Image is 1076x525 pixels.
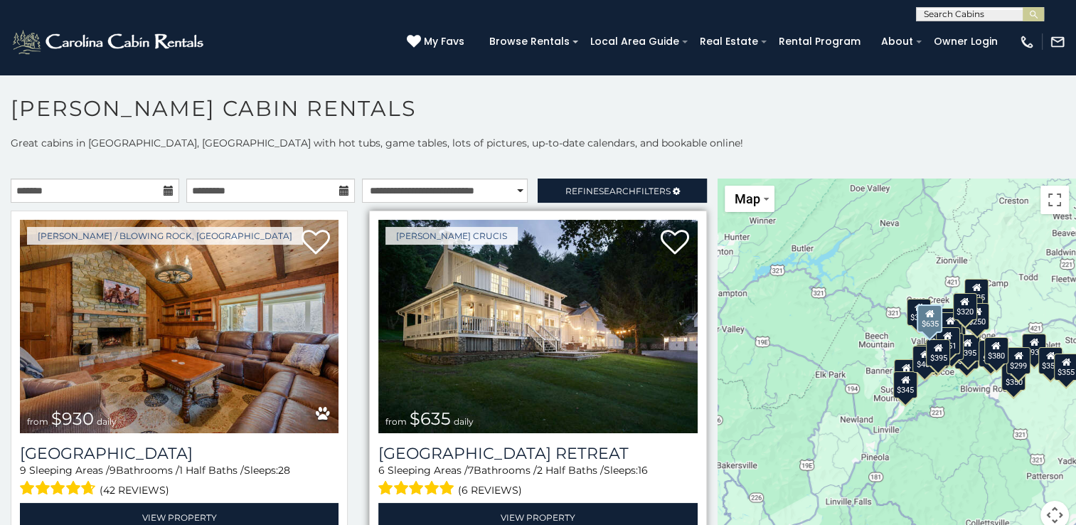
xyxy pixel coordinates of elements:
[952,292,976,319] div: $320
[20,444,339,463] h3: Appalachian Mountain Lodge
[927,31,1005,53] a: Owner Login
[693,31,765,53] a: Real Estate
[1038,346,1062,373] div: $355
[537,464,604,477] span: 2 Half Baths /
[20,463,339,499] div: Sleeping Areas / Bathrooms / Sleeps:
[100,481,169,499] span: (42 reviews)
[565,186,671,196] span: Refine Filters
[1040,186,1069,214] button: Toggle fullscreen view
[772,31,868,53] a: Rental Program
[27,227,303,245] a: [PERSON_NAME] / Blowing Rock, [GEOGRAPHIC_DATA]
[20,444,339,463] a: [GEOGRAPHIC_DATA]
[1001,363,1026,390] div: $350
[936,327,960,354] div: $451
[302,228,330,258] a: Add to favorites
[378,220,697,433] img: Valley Farmhouse Retreat
[874,31,920,53] a: About
[20,220,339,433] a: Appalachian Mountain Lodge from $930 daily
[938,308,962,335] div: $565
[735,191,760,206] span: Map
[458,481,522,499] span: (6 reviews)
[468,464,474,477] span: 7
[424,34,464,49] span: My Favs
[20,464,26,477] span: 9
[894,359,918,386] div: $375
[926,339,950,366] div: $395
[482,31,577,53] a: Browse Rentals
[20,220,339,433] img: Appalachian Mountain Lodge
[454,416,474,427] span: daily
[954,341,979,368] div: $315
[964,278,989,305] div: $525
[912,345,937,372] div: $400
[97,416,117,427] span: daily
[378,464,385,477] span: 6
[907,298,931,325] div: $305
[893,371,917,398] div: $345
[1022,333,1046,360] div: $930
[378,444,697,463] h3: Valley Farmhouse Retreat
[956,334,980,361] div: $395
[599,186,636,196] span: Search
[661,228,689,258] a: Add to favorites
[939,333,964,360] div: $225
[179,464,244,477] span: 1 Half Baths /
[51,408,94,429] span: $930
[1006,347,1030,374] div: $299
[378,444,697,463] a: [GEOGRAPHIC_DATA] Retreat
[1050,34,1065,50] img: mail-regular-white.png
[938,312,962,339] div: $460
[385,416,407,427] span: from
[979,339,1003,366] div: $299
[725,186,774,212] button: Change map style
[407,34,468,50] a: My Favs
[378,220,697,433] a: Valley Farmhouse Retreat from $635 daily
[378,463,697,499] div: Sleeping Areas / Bathrooms / Sleeps:
[278,464,290,477] span: 28
[965,303,989,330] div: $250
[1019,34,1035,50] img: phone-regular-white.png
[638,464,648,477] span: 16
[410,408,451,429] span: $635
[917,304,942,333] div: $635
[928,323,952,350] div: $410
[984,336,1008,364] div: $380
[110,464,116,477] span: 9
[11,28,208,56] img: White-1-2.png
[27,416,48,427] span: from
[583,31,686,53] a: Local Area Guide
[385,227,518,245] a: [PERSON_NAME] Crucis
[538,179,706,203] a: RefineSearchFilters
